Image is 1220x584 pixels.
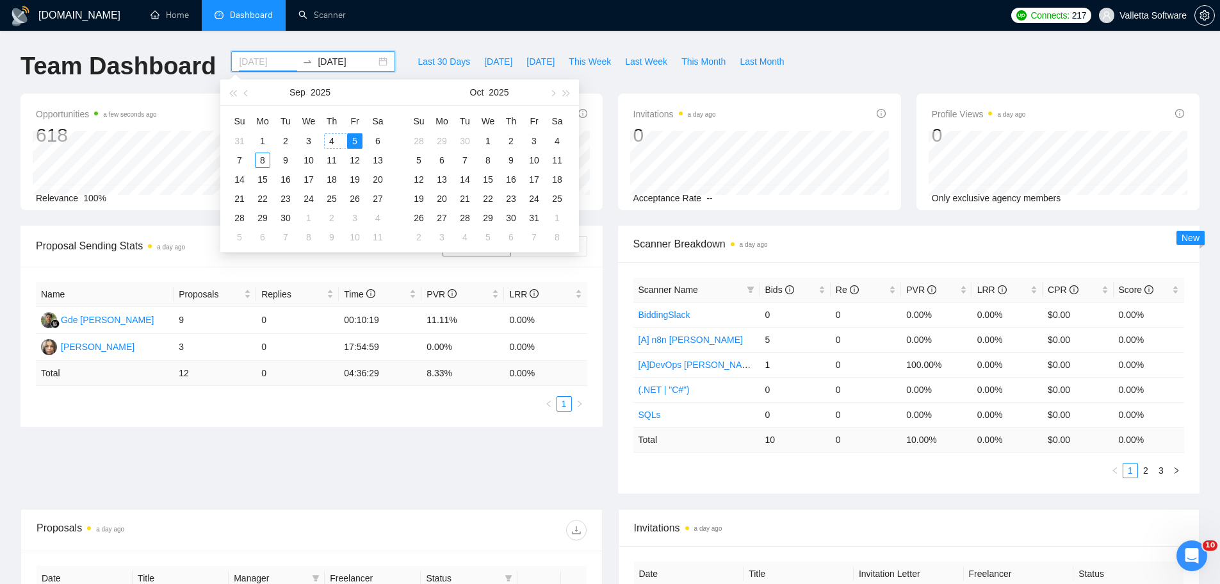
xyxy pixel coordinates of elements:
[278,133,293,149] div: 2
[298,10,346,21] a: searchScanner
[1072,8,1086,22] span: 217
[453,131,476,151] td: 2025-09-30
[347,133,362,149] div: 5
[457,210,473,226] div: 28
[347,191,362,206] div: 26
[503,172,519,187] div: 16
[320,151,343,170] td: 2025-09-11
[324,210,339,226] div: 2
[411,229,427,245] div: 2
[228,170,251,189] td: 2025-09-14
[256,282,339,307] th: Replies
[228,131,251,151] td: 2025-08-31
[633,106,716,122] span: Invitations
[638,285,698,295] span: Scanner Name
[366,189,389,208] td: 2025-09-27
[562,51,618,72] button: This Week
[523,189,546,208] td: 2025-10-24
[500,151,523,170] td: 2025-10-09
[301,133,316,149] div: 3
[83,193,106,203] span: 100%
[484,54,512,69] span: [DATE]
[633,123,716,147] div: 0
[453,208,476,228] td: 2025-10-28
[1123,463,1138,478] li: 1
[503,153,519,168] div: 9
[430,131,453,151] td: 2025-09-29
[785,285,794,294] span: info-circle
[434,229,450,245] div: 3
[343,111,366,131] th: Fr
[232,210,247,226] div: 28
[932,193,1061,203] span: Only exclusive agency members
[228,151,251,170] td: 2025-09-07
[557,396,572,412] li: 1
[1154,463,1168,478] a: 3
[41,339,57,355] img: VS
[740,54,784,69] span: Last Month
[523,151,546,170] td: 2025-10-10
[366,228,389,247] td: 2025-10-11
[301,191,316,206] div: 24
[546,228,569,247] td: 2025-11-08
[476,189,500,208] td: 2025-10-22
[289,79,305,105] button: Sep
[549,153,565,168] div: 11
[411,191,427,206] div: 19
[228,111,251,131] th: Su
[877,109,886,118] span: info-circle
[343,151,366,170] td: 2025-09-12
[251,151,274,170] td: 2025-09-08
[638,310,690,320] a: BiddingSlack
[274,189,297,208] td: 2025-09-23
[500,208,523,228] td: 2025-10-30
[36,106,157,122] span: Opportunities
[476,111,500,131] th: We
[320,131,343,151] td: 2025-09-04
[174,282,256,307] th: Proposals
[366,170,389,189] td: 2025-09-20
[36,123,157,147] div: 618
[343,208,366,228] td: 2025-10-03
[932,106,1026,122] span: Profile Views
[453,189,476,208] td: 2025-10-21
[179,287,241,301] span: Proposals
[347,210,362,226] div: 3
[278,210,293,226] div: 30
[476,228,500,247] td: 2025-11-05
[215,10,224,19] span: dashboard
[418,54,470,69] span: Last 30 Days
[503,210,519,226] div: 30
[407,228,430,247] td: 2025-11-02
[633,193,702,203] span: Acceptance Rate
[347,153,362,168] div: 12
[255,191,270,206] div: 22
[557,397,571,411] a: 1
[255,172,270,187] div: 15
[1102,11,1111,20] span: user
[232,191,247,206] div: 21
[1070,285,1078,294] span: info-circle
[344,289,375,299] span: Time
[523,208,546,228] td: 2025-10-31
[523,111,546,131] th: Fr
[545,400,553,408] span: left
[103,111,156,118] time: a few seconds ago
[477,51,519,72] button: [DATE]
[228,189,251,208] td: 2025-09-21
[434,133,450,149] div: 29
[480,153,496,168] div: 8
[301,172,316,187] div: 17
[1182,233,1200,243] span: New
[476,170,500,189] td: 2025-10-15
[476,208,500,228] td: 2025-10-29
[297,131,320,151] td: 2025-09-03
[297,170,320,189] td: 2025-09-17
[324,229,339,245] div: 9
[251,170,274,189] td: 2025-09-15
[157,244,185,251] time: a day ago
[523,131,546,151] td: 2025-10-03
[546,208,569,228] td: 2025-11-01
[505,574,512,582] span: filter
[500,189,523,208] td: 2025-10-23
